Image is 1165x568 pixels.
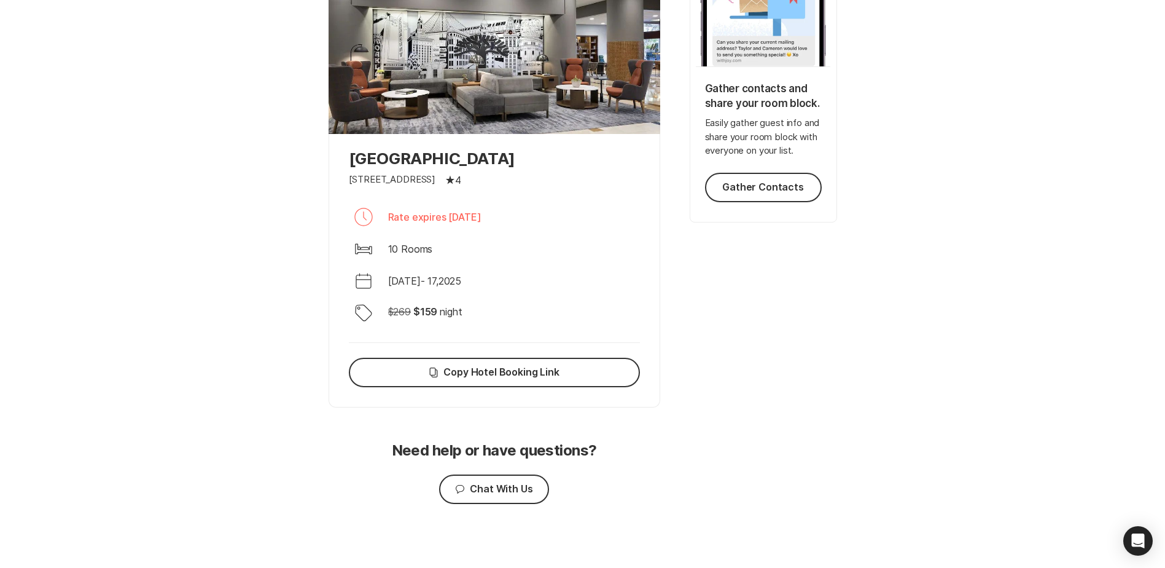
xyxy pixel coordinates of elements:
[440,304,462,319] p: night
[388,274,462,288] p: [DATE] - 17 , 2025
[388,210,481,224] p: Rate expires [DATE]
[413,304,437,319] p: $ 159
[439,475,548,504] button: Chat With Us
[392,442,597,460] p: Need help or have questions?
[349,173,436,187] p: [STREET_ADDRESS]
[349,149,640,168] p: [GEOGRAPHIC_DATA]
[705,116,822,158] p: Easily gather guest info and share your room block with everyone on your list.
[1123,526,1153,556] div: Open Intercom Messenger
[388,242,433,256] p: 10 Rooms
[705,82,822,111] p: Gather contacts and share your room block.
[349,358,640,387] button: Copy Hotel Booking Link
[388,304,411,319] p: $ 269
[455,173,461,187] p: 4
[705,173,822,202] button: Gather Contacts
